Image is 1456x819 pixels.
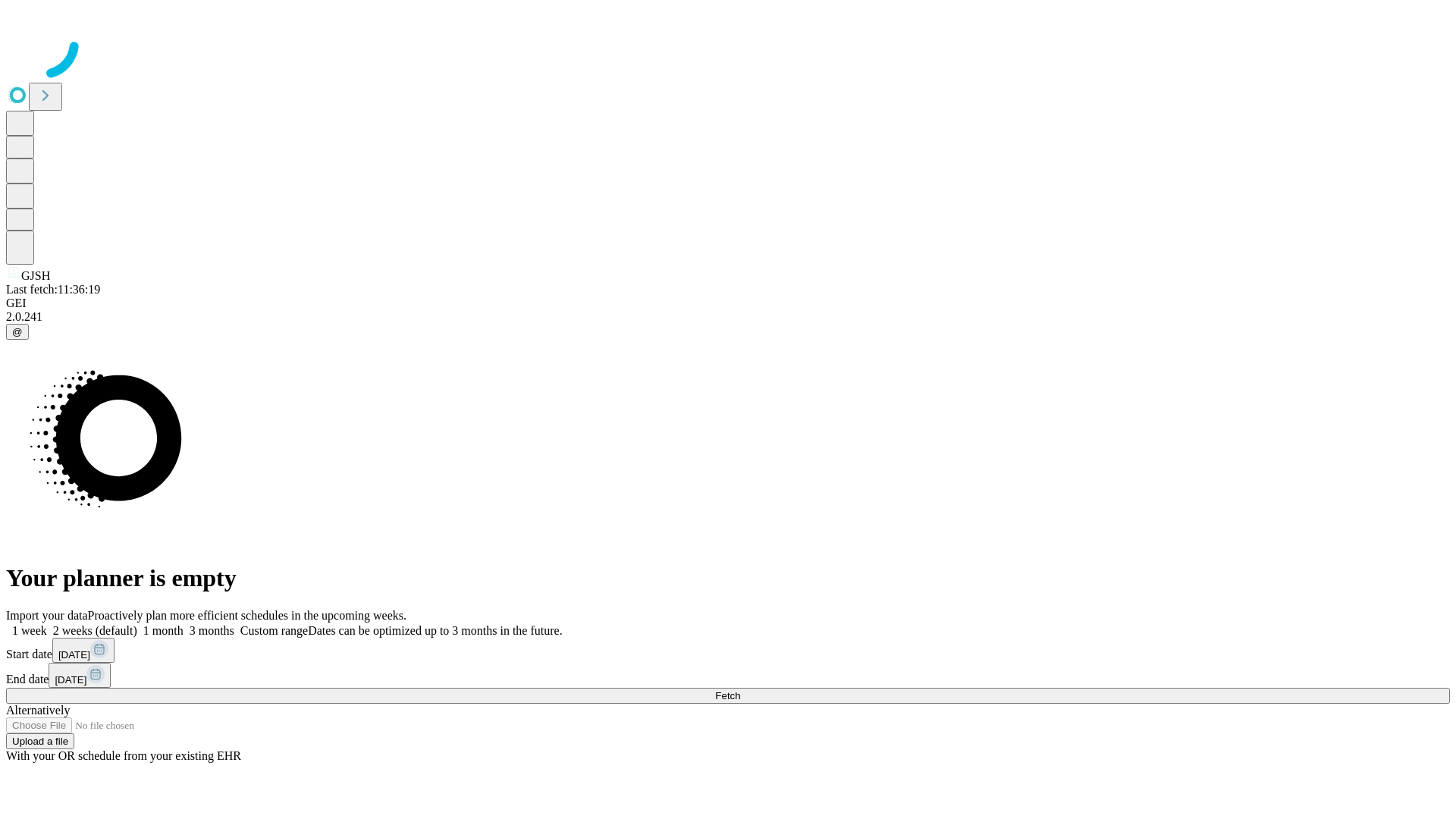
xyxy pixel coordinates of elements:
[49,663,111,688] button: [DATE]
[6,609,88,622] span: Import your data
[715,690,740,701] span: Fetch
[12,624,47,637] span: 1 week
[143,624,184,637] span: 1 month
[12,326,23,337] span: @
[6,324,29,340] button: @
[308,624,562,637] span: Dates can be optimized up to 3 months in the future.
[6,704,70,717] span: Alternatively
[6,297,1450,310] div: GEI
[58,649,90,661] span: [DATE]
[190,624,234,637] span: 3 months
[240,624,308,637] span: Custom range
[6,638,1450,663] div: Start date
[88,609,406,622] span: Proactively plan more efficient schedules in the upcoming weeks.
[55,674,86,686] span: [DATE]
[21,269,50,282] span: GJSH
[6,688,1450,704] button: Fetch
[6,733,74,749] button: Upload a file
[6,310,1450,324] div: 2.0.241
[6,749,241,762] span: With your OR schedule from your existing EHR
[52,638,115,663] button: [DATE]
[6,283,100,296] span: Last fetch: 11:36:19
[53,624,137,637] span: 2 weeks (default)
[6,564,1450,592] h1: Your planner is empty
[6,663,1450,688] div: End date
